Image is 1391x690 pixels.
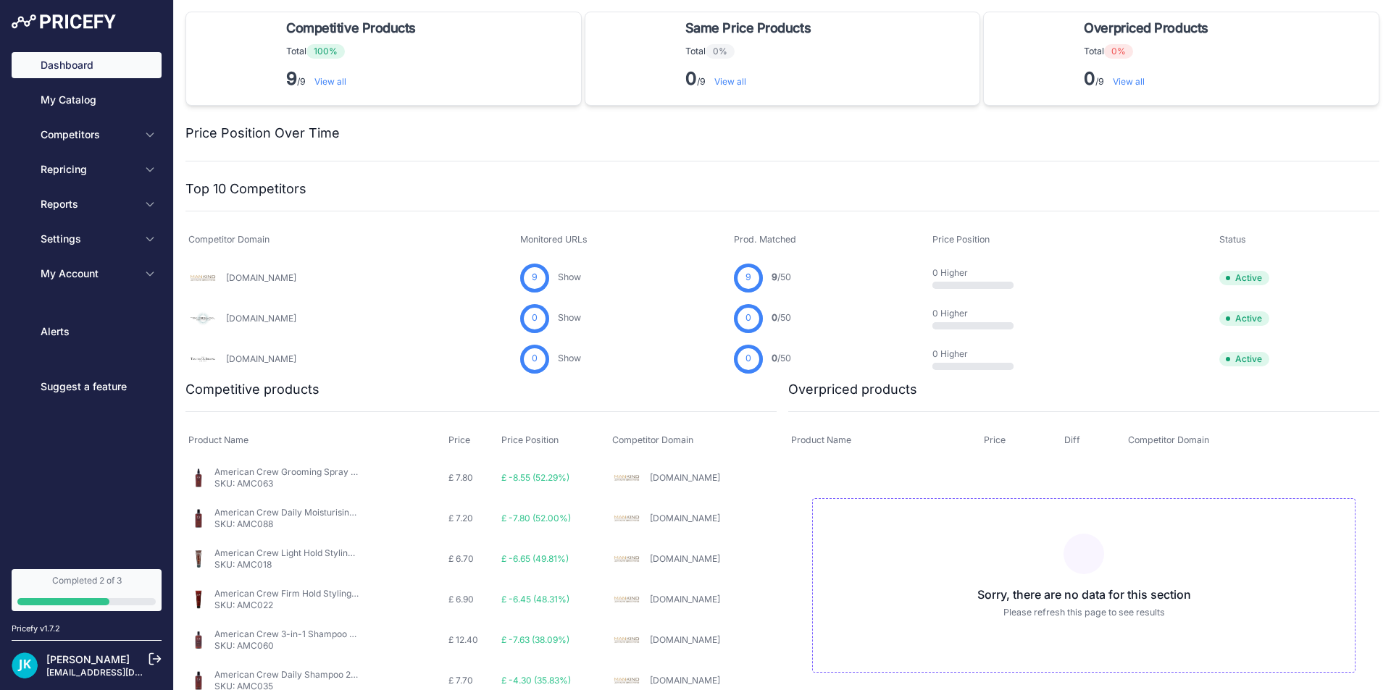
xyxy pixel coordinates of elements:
a: [DOMAIN_NAME] [650,472,720,483]
span: Settings [41,232,135,246]
span: Product Name [791,434,851,445]
span: 0 [745,352,751,366]
span: Competitor Domain [1128,434,1209,445]
a: View all [314,76,346,87]
span: Diff [1064,434,1080,445]
a: View all [714,76,746,87]
a: [DOMAIN_NAME] [226,353,296,364]
button: Reports [12,191,162,217]
span: 9 [532,271,538,285]
a: My Catalog [12,87,162,113]
span: £ -6.65 (49.81%) [501,553,569,564]
img: Pricefy Logo [12,14,116,29]
p: SKU: AMC018 [214,559,359,571]
a: American Crew Light Hold Styling Gel 250ml [214,547,397,558]
span: £ 12.40 [448,634,478,645]
a: Show [558,312,581,323]
span: £ -6.45 (48.31%) [501,594,569,605]
h2: Top 10 Competitors [185,179,306,199]
span: £ -7.80 (52.00%) [501,513,571,523]
span: 9 [772,272,777,282]
p: SKU: AMC088 [214,518,359,530]
span: 0% [1104,44,1133,59]
a: [DOMAIN_NAME] [650,594,720,605]
nav: Sidebar [12,52,162,552]
span: Overpriced Products [1084,18,1208,38]
p: Total [286,44,422,59]
p: /9 [1084,67,1214,91]
span: Active [1219,311,1269,326]
a: American Crew Firm Hold Styling Gel 250ml [214,588,396,599]
a: American Crew Grooming Spray 250ml [214,466,377,477]
p: SKU: AMC060 [214,640,359,652]
span: Repricing [41,162,135,177]
strong: 0 [685,68,697,89]
span: Competitors [41,127,135,142]
button: Settings [12,226,162,252]
span: Status [1219,234,1246,245]
a: [PERSON_NAME] [46,653,130,665]
p: 0 Higher [932,308,1025,319]
a: [DOMAIN_NAME] [650,553,720,564]
a: Show [558,353,581,363]
p: Total [1084,44,1214,59]
button: Competitors [12,122,162,148]
span: Prod. Matched [734,234,796,245]
span: 0 [772,353,777,363]
a: American Crew 3-in-1 Shampoo Conditioner and Body Wash 450ml [214,628,491,639]
a: [DOMAIN_NAME] [650,675,720,686]
button: My Account [12,261,162,287]
span: £ -4.30 (35.83%) [501,675,571,686]
a: 0/50 [772,353,791,363]
span: Product Name [188,434,248,445]
a: [DOMAIN_NAME] [226,313,296,324]
div: Completed 2 of 3 [17,575,156,586]
span: 0 [772,312,777,323]
span: Price Position [501,434,559,445]
span: Price [984,434,1006,445]
p: 0 Higher [932,348,1025,360]
p: SKU: AMC022 [214,599,359,611]
a: Suggest a feature [12,374,162,400]
a: Dashboard [12,52,162,78]
span: 0% [706,44,735,59]
h2: Price Position Over Time [185,123,340,143]
span: 0 [745,311,751,325]
span: Active [1219,352,1269,366]
div: Pricefy v1.7.2 [12,623,60,635]
span: Competitor Domain [612,434,693,445]
a: [DOMAIN_NAME] [650,513,720,523]
a: [DOMAIN_NAME] [226,272,296,283]
span: Active [1219,271,1269,285]
a: [EMAIL_ADDRESS][DOMAIN_NAME] [46,667,198,678]
h2: Overpriced products [788,379,917,400]
h2: Competitive products [185,379,319,400]
a: View all [1113,76,1145,87]
a: 9/50 [772,272,791,282]
a: American Crew Daily Shampoo 250ml [214,669,372,680]
span: Monitored URLs [520,234,588,245]
span: £ -7.63 (38.09%) [501,634,569,645]
span: £ 6.90 [448,594,474,605]
span: Price [448,434,470,445]
span: Competitive Products [286,18,416,38]
h3: Sorry, there are no data for this section [824,586,1343,603]
a: [DOMAIN_NAME] [650,634,720,645]
p: Please refresh this page to see results [824,606,1343,620]
a: 0/50 [772,312,791,323]
p: 0 Higher [932,267,1025,279]
span: 0 [532,352,538,366]
a: American Crew Daily Moisturising Shampoo 450ml [214,507,425,518]
span: £ 7.70 [448,675,473,686]
span: 100% [306,44,345,59]
button: Repricing [12,156,162,182]
p: /9 [685,67,816,91]
span: Same Price Products [685,18,811,38]
span: 9 [745,271,751,285]
a: Alerts [12,319,162,345]
a: Show [558,272,581,282]
strong: 0 [1084,68,1095,89]
span: My Account [41,266,135,281]
span: Reports [41,197,135,211]
span: £ 7.80 [448,472,473,483]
